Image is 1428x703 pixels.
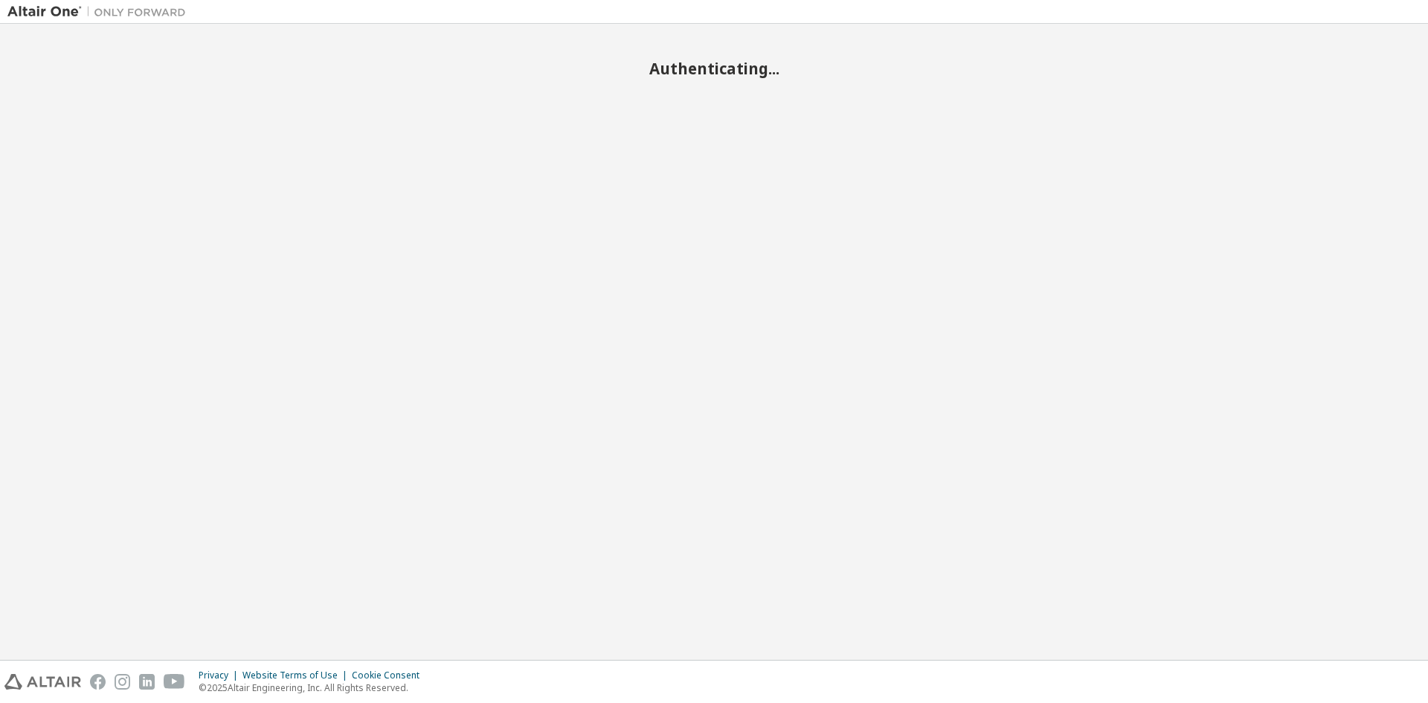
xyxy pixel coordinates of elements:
[164,674,185,690] img: youtube.svg
[242,670,352,681] div: Website Terms of Use
[199,681,428,694] p: © 2025 Altair Engineering, Inc. All Rights Reserved.
[90,674,106,690] img: facebook.svg
[115,674,130,690] img: instagram.svg
[7,4,193,19] img: Altair One
[7,59,1421,78] h2: Authenticating...
[199,670,242,681] div: Privacy
[4,674,81,690] img: altair_logo.svg
[352,670,428,681] div: Cookie Consent
[139,674,155,690] img: linkedin.svg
